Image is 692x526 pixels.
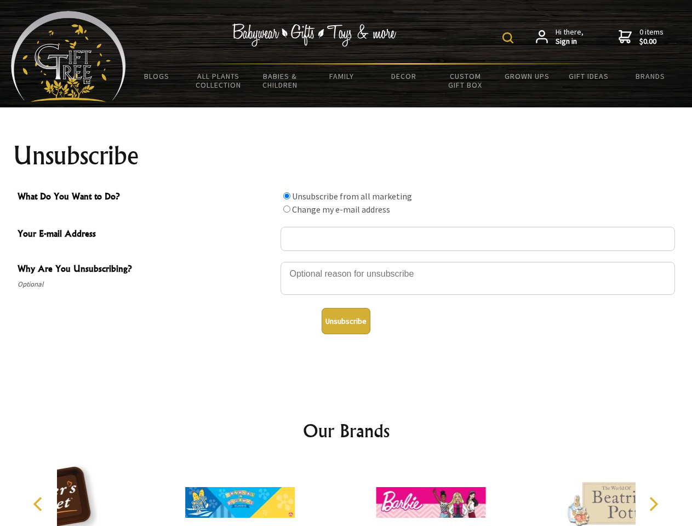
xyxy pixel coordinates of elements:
[556,37,584,47] strong: Sign in
[18,227,275,243] span: Your E-mail Address
[322,308,370,334] button: Unsubscribe
[27,492,52,516] button: Previous
[18,262,275,278] span: Why Are You Unsubscribing?
[18,278,275,291] span: Optional
[536,27,584,47] a: Hi there,Sign in
[281,262,675,295] textarea: Why Are You Unsubscribing?
[249,65,311,96] a: Babies & Children
[639,27,664,47] span: 0 items
[292,191,412,202] label: Unsubscribe from all marketing
[496,65,558,88] a: Grown Ups
[11,11,126,102] img: Babyware - Gifts - Toys and more...
[232,24,397,47] img: Babywear - Gifts - Toys & more
[126,65,188,88] a: BLOGS
[502,32,513,43] img: product search
[558,65,620,88] a: Gift Ideas
[281,227,675,251] input: Your E-mail Address
[22,418,671,444] h2: Our Brands
[188,65,250,96] a: All Plants Collection
[641,492,665,516] button: Next
[13,142,679,169] h1: Unsubscribe
[556,27,584,47] span: Hi there,
[18,190,275,205] span: What Do You Want to Do?
[373,65,434,88] a: Decor
[639,37,664,47] strong: $0.00
[311,65,373,88] a: Family
[620,65,682,88] a: Brands
[283,205,290,213] input: What Do You Want to Do?
[619,27,664,47] a: 0 items$0.00
[292,204,390,215] label: Change my e-mail address
[283,192,290,199] input: What Do You Want to Do?
[434,65,496,96] a: Custom Gift Box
